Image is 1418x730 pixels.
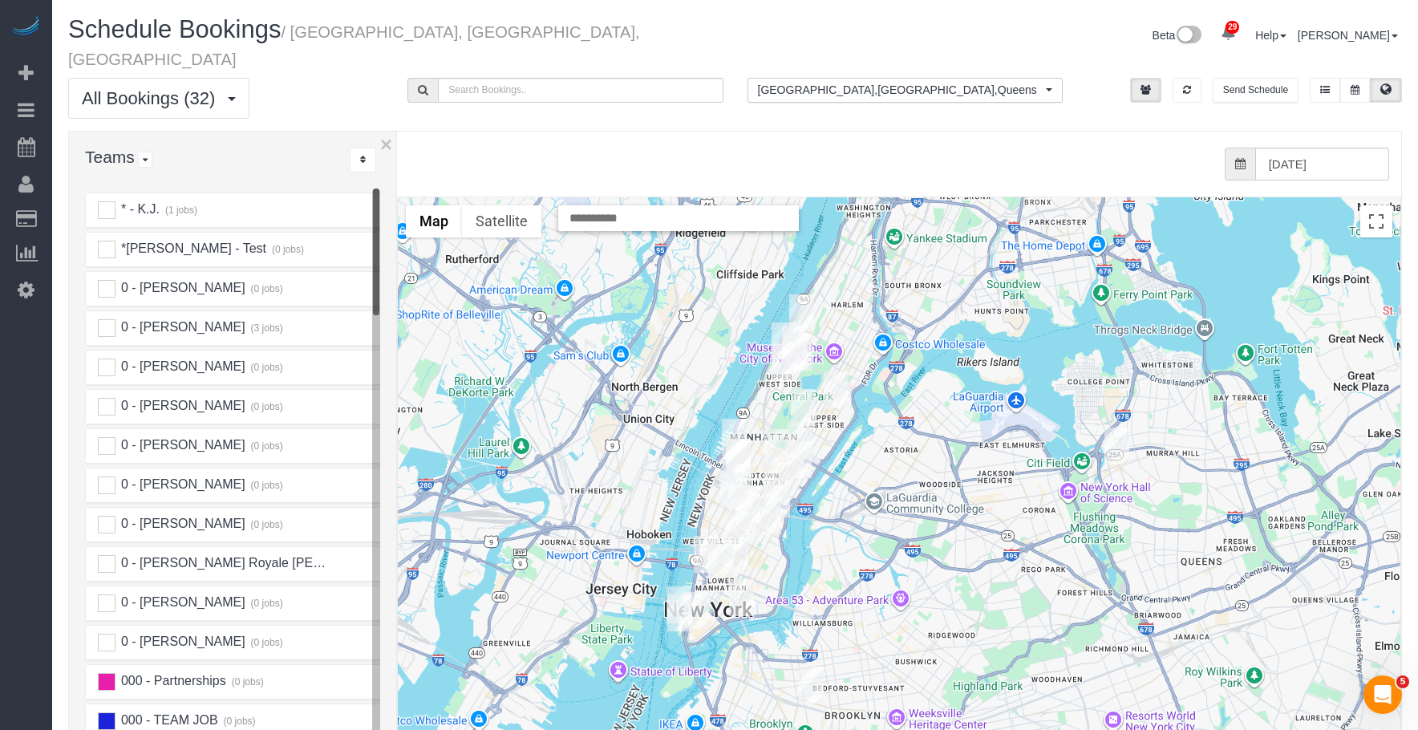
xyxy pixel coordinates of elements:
span: All Bookings (32) [82,88,223,108]
span: 000 - TEAM JOB [119,713,217,727]
a: Beta [1153,29,1202,42]
div: 09/29/2025 8:00AM - Stephen Ford - 15 Broad Street, Apt. 728, New York, NY 10005 [684,592,709,629]
input: Date [1255,148,1389,180]
span: [GEOGRAPHIC_DATA] , [GEOGRAPHIC_DATA] , Queens [758,82,1042,98]
small: (0 jobs) [229,676,264,687]
div: 09/29/2025 11:00AM - Andrew Fung (@andrewjfung) - 225 Cherry Street, Apt. 20m, New York, NY 10002 [729,579,754,616]
div: 09/29/2025 12:00PM - Albert Sanders (NBA - Head of NBA Referee Operations) - 10 West Street, Apt.... [667,594,692,631]
small: (0 jobs) [249,440,283,452]
button: Send Schedule [1213,78,1298,103]
div: 09/29/2025 7:55AM - Kelsy Gonzalez (Aviator Nation - NYC) - 93 Mercer Street, New York, NY 10012 [708,540,733,577]
button: [GEOGRAPHIC_DATA],[GEOGRAPHIC_DATA],Queens [747,78,1063,103]
small: (0 jobs) [249,362,283,373]
a: 29 [1213,16,1244,51]
small: (0 jobs) [249,401,283,412]
button: × [380,134,392,155]
span: Schedule Bookings [68,15,281,43]
div: 09/29/2025 11:00AM - Danielle Oldham - 315 East 86th Street, Apt. 7de, New York, NY 10028 [824,371,849,408]
div: 09/29/2025 11:00AM - Devon Morera - 229 West 109th Street, Apt. 33, New York, NY 10025 [789,294,814,331]
small: / [GEOGRAPHIC_DATA], [GEOGRAPHIC_DATA], [GEOGRAPHIC_DATA] [68,23,640,68]
div: 09/29/2025 9:15AM - Francesca Racanelli (Still Here NYC) - 905 Madison Avenue, New York, NY 10021 [791,389,816,426]
div: 09/29/2025 8:00AM - Elaine Wang - 445 Grand Avenue, Apt. 401, Brooklyn, NY 11238-7622 [799,667,824,704]
div: 09/29/2025 9:00AM - Robert Grossman - 21 South End Avenue, Apt Ph2y, New York, NY 10280 [666,586,691,623]
span: 000 - Partnerships [119,674,225,687]
a: Help [1255,29,1286,42]
input: Search Bookings.. [438,78,723,103]
div: 09/29/2025 10:00AM - Maid Sailors - 333 West 39th Street, Suite. 405, New York, NY 10018 [726,439,751,476]
small: (3 jobs) [249,322,283,334]
span: 0 - [PERSON_NAME] [119,399,245,412]
button: All Bookings (32) [68,78,249,119]
img: New interface [1175,26,1201,47]
ol: All Locations [747,78,1063,103]
span: 0 - [PERSON_NAME] [119,517,245,530]
div: 09/29/2025 9:45AM - Francesca Racanelli (Still Here NYC) - 268 Elizabeth Street, New York, NY 10012 [723,537,748,574]
div: 09/29/2025 11:00AM - PeiJu Chien-Pott - 111 Varick St, Ph 1, New York, NY 10013 [694,536,719,573]
div: 09/29/2025 10:00AM - Leonora Gogolak - 336 Central Park West, Apt 5e, New York, NY 10025 [788,334,812,371]
button: Show street map [406,205,462,237]
i: Sort Teams [360,155,366,164]
div: 09/29/2025 1:00PM - Jane Lipnitsky - 300 East 33rd Street, Apt. 15a, New York, NY 10016 [765,481,790,517]
span: 5 [1396,675,1409,688]
div: 09/29/2025 10:00AM - Jacob Small - 50 West 93rd Street, Apt. 4k, New York, NY 10025 [784,333,808,370]
div: 09/29/2025 12:30PM - Jeffrey Davis - 240 Park Ave. South, Apt. 3a, New York, NY 10003 [735,494,760,531]
div: 09/29/2025 1:00PM - Bhagyashri Soni - 641 5th Avenue, 27d2, New York, NY 10022 [764,429,788,466]
span: 0 - [PERSON_NAME] [119,635,245,648]
span: 0 - [PERSON_NAME] [119,281,245,294]
div: 09/29/2025 2:00PM - Sangeeta Khicha - 21 East 22nd Street Apt. 2g, New York, NY 10010 [735,487,760,524]
iframe: Intercom live chat [1363,675,1402,714]
div: 09/29/2025 4:00PM - Harsha Viswanathan (New York City Society of Health-system Pharmacists) - 200... [720,470,745,507]
div: 09/29/2025 10:00AM - Vanessa Langan - 516 West 47th Street, Apt. S3l, New York, NY 10036 [722,419,747,456]
div: 09/29/2025 1:00PM - Tiffany Clark (H&R Block) - 39-20 Main Street, 2nd Floor, Flushing, NY 11354 [1104,428,1129,464]
small: (1 jobs) [163,205,197,216]
span: Teams [85,148,135,166]
small: (0 jobs) [221,716,256,727]
span: 29 [1226,21,1239,34]
div: ... [350,148,376,172]
div: 09/29/2025 9:00AM - Cheryl-Rose Cruz - 215 W 28th Street, Apt. 10a, New York, NY 10001 [723,464,747,501]
img: Automaid Logo [10,16,42,39]
div: 09/29/2025 10:00AM - Wen Hsu (Computer Connection of Central New York) - 340 East 23rd Street, Ap... [756,498,781,535]
small: (0 jobs) [249,283,283,294]
span: 0 - [PERSON_NAME] [119,359,245,373]
span: * - K.J. [119,202,160,216]
div: 09/29/2025 8:00AM - Evelyn Cundy - 330 East 52nd Street, Apt 26, New York, NY 10022 [787,441,812,478]
span: 0 - [PERSON_NAME] [119,595,245,609]
small: (0 jobs) [249,519,283,530]
small: (0 jobs) [249,480,283,491]
small: (0 jobs) [249,637,283,648]
div: 09/29/2025 12:00PM - Brendan Nolan (Flexjet) - 205 East 59th Street, Apt. 16c, New York, NY 10022 [788,422,812,459]
div: 09/29/2025 10:00AM - Amanda Carson - 155 East 38th Street, Apt. 8k, New York, NY 10016 [764,462,788,499]
small: (0 jobs) [249,598,283,609]
div: 09/29/2025 1:00PM - Christopher Malloy - 124 West 87th Street, Apt. 1a, New York, NY 10024 [772,343,797,379]
div: 09/29/2025 8:00AM - Coco Bryant - 25 East 10th Street, Apt. 7e, New York City, NY 10003 [725,511,750,548]
span: 0 - [PERSON_NAME] [119,438,245,452]
span: 0 - [PERSON_NAME] [119,477,245,491]
div: 09/29/2025 9:00AM - Ganapathy Mani - 777 6th Ave, Apt. 25d, New York, NY 10001 [728,472,753,509]
span: 0 - [PERSON_NAME] [119,320,245,334]
span: 0 - [PERSON_NAME] Royale [PERSON_NAME] [119,556,397,570]
span: *[PERSON_NAME] - Test [119,241,266,255]
div: 09/29/2025 8:30AM - Sri Narasimhan - 113 West 95th Street, New York, NY 10025 [782,326,807,363]
a: [PERSON_NAME] [1298,29,1398,42]
button: Toggle fullscreen view [1360,205,1392,237]
div: 09/29/2025 10:00AM - Justine Drohan - 255 West 94th St., 15m, New York, NY 10025 [772,322,796,359]
button: Show satellite imagery [462,205,541,237]
small: (0 jobs) [270,244,305,255]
